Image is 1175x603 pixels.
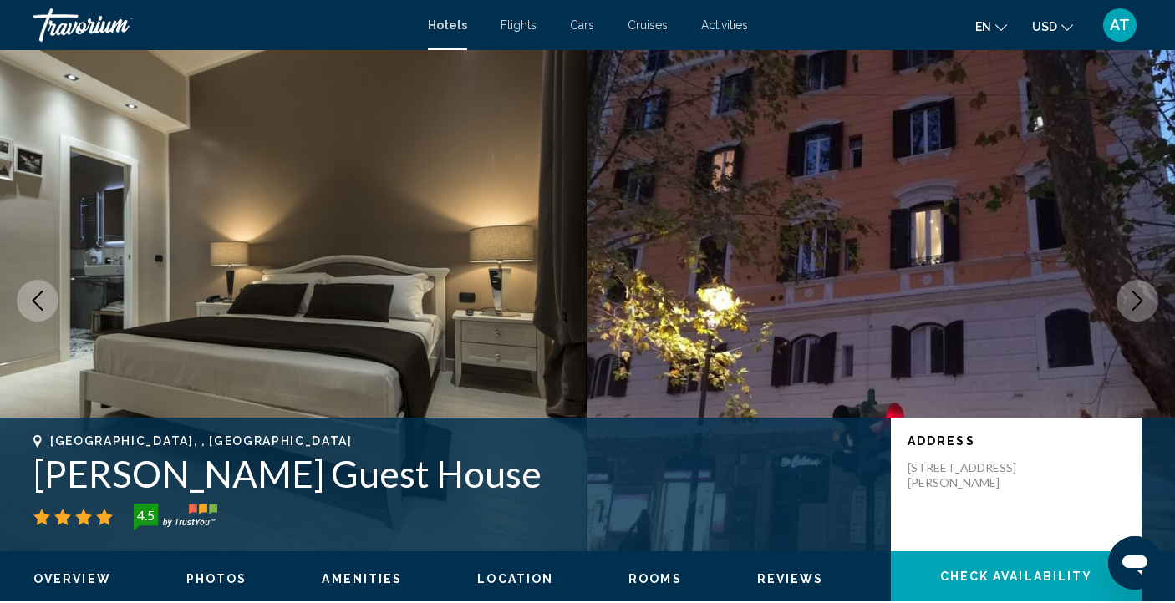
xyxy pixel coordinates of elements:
[628,572,682,585] span: Rooms
[757,571,824,586] button: Reviews
[1108,536,1162,590] iframe: Кнопка запуска окна обмена сообщениями
[186,572,247,585] span: Photos
[940,570,1093,584] span: Check Availability
[129,505,162,525] div: 4.5
[186,571,247,586] button: Photos
[477,571,553,586] button: Location
[891,551,1142,601] button: Check Availability
[134,504,217,530] img: trustyou-badge-hor.svg
[322,572,402,585] span: Amenities
[908,434,1125,448] p: Address
[50,434,353,448] span: [GEOGRAPHIC_DATA], , [GEOGRAPHIC_DATA]
[322,571,402,586] button: Amenities
[428,18,467,32] a: Hotels
[628,571,682,586] button: Rooms
[570,18,594,32] a: Cars
[628,18,668,32] a: Cruises
[1098,8,1142,43] button: User Menu
[477,572,553,585] span: Location
[701,18,748,32] a: Activities
[33,572,111,585] span: Overview
[757,572,824,585] span: Reviews
[1032,14,1073,38] button: Change currency
[975,20,991,33] span: en
[33,571,111,586] button: Overview
[975,14,1007,38] button: Change language
[908,460,1041,490] p: [STREET_ADDRESS][PERSON_NAME]
[1117,280,1158,322] button: Next image
[501,18,537,32] a: Flights
[17,280,58,322] button: Previous image
[33,8,411,42] a: Travorium
[1032,20,1057,33] span: USD
[1110,17,1130,33] span: AT
[33,452,874,495] h1: [PERSON_NAME] Guest House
